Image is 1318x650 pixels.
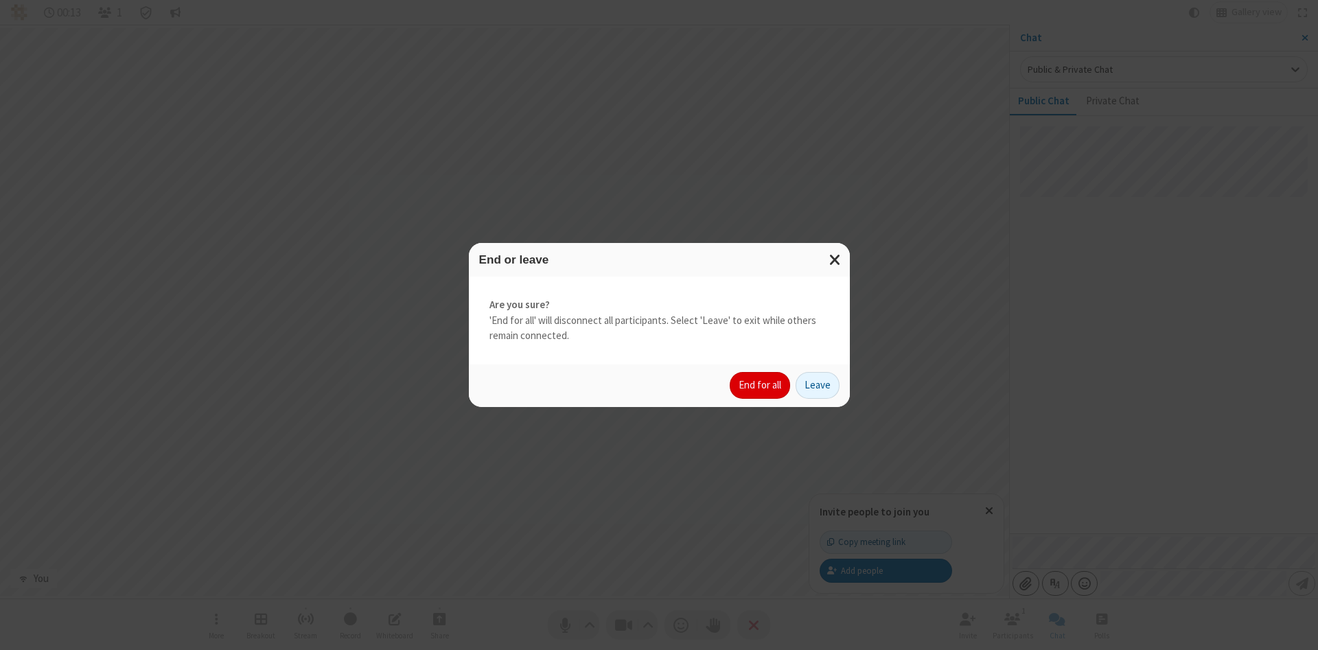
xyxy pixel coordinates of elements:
[796,372,840,399] button: Leave
[730,372,790,399] button: End for all
[469,277,850,364] div: 'End for all' will disconnect all participants. Select 'Leave' to exit while others remain connec...
[489,297,829,313] strong: Are you sure?
[821,243,850,277] button: Close modal
[479,253,840,266] h3: End or leave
